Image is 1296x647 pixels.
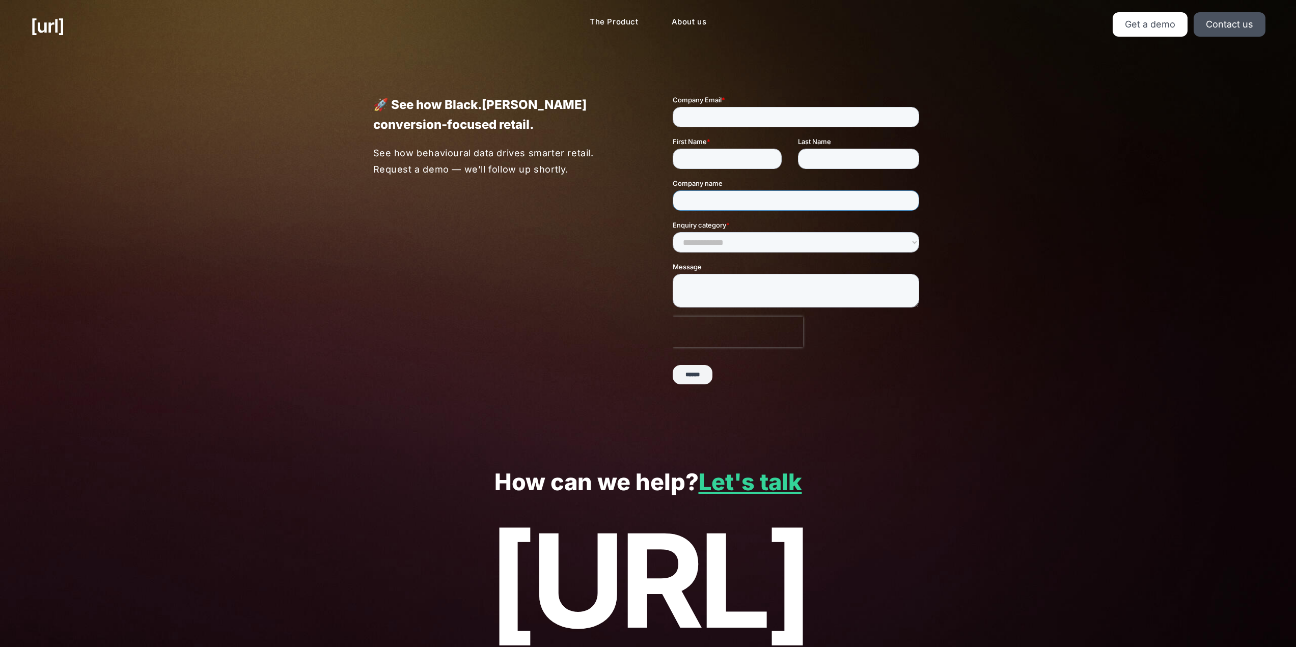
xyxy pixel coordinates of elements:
p: See how behavioural data drives smarter retail. Request a demo — we’ll follow up shortly. [373,145,624,177]
p: 🚀 See how Black.[PERSON_NAME] conversion-focused retail. [373,95,624,134]
a: About us [664,12,715,32]
a: [URL] [31,12,64,40]
p: How can we help? [74,469,1223,495]
a: Let's talk [699,468,802,496]
a: The Product [582,12,647,32]
a: Get a demo [1113,12,1188,37]
iframe: Form 1 [673,95,923,402]
a: Contact us [1194,12,1265,37]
